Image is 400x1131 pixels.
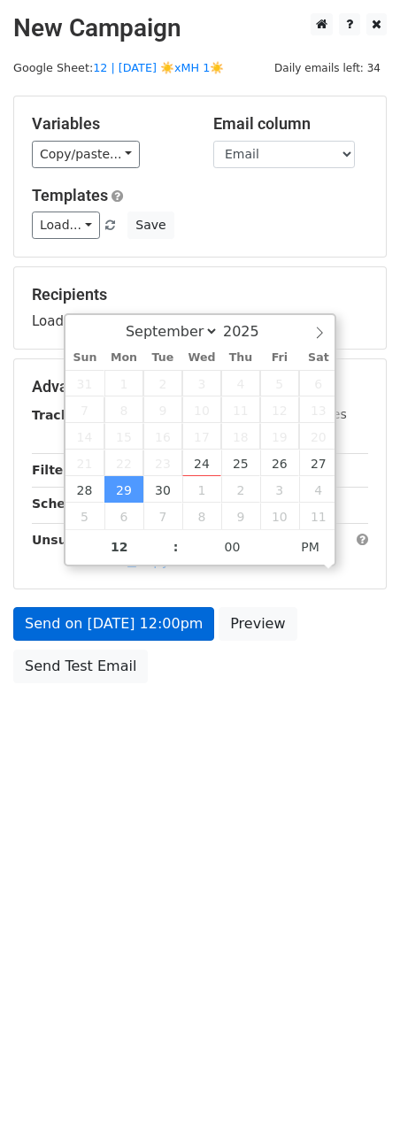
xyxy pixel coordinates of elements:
strong: Unsubscribe [32,533,119,547]
h5: Recipients [32,285,368,304]
a: Daily emails left: 34 [268,61,387,74]
span: September 8, 2025 [104,396,143,423]
span: September 7, 2025 [65,396,104,423]
span: Tue [143,352,182,364]
span: September 2, 2025 [143,370,182,396]
iframe: Chat Widget [312,1046,400,1131]
span: September 25, 2025 [221,450,260,476]
span: September 13, 2025 [299,396,338,423]
span: September 28, 2025 [65,476,104,503]
a: Preview [219,607,296,641]
span: October 1, 2025 [182,476,221,503]
span: September 16, 2025 [143,423,182,450]
input: Hour [65,529,173,565]
a: Load... [32,212,100,239]
span: October 2, 2025 [221,476,260,503]
span: Daily emails left: 34 [268,58,387,78]
span: September 4, 2025 [221,370,260,396]
input: Minute [179,529,287,565]
input: Year [219,323,282,340]
strong: Schedule [32,496,96,511]
span: October 5, 2025 [65,503,104,529]
span: September 27, 2025 [299,450,338,476]
a: 12 | [DATE] ☀️xMH 1☀️ [93,61,224,74]
h5: Advanced [32,377,368,396]
strong: Filters [32,463,77,477]
a: Send on [DATE] 12:00pm [13,607,214,641]
span: October 10, 2025 [260,503,299,529]
span: Thu [221,352,260,364]
span: Wed [182,352,221,364]
a: Templates [32,186,108,204]
span: September 22, 2025 [104,450,143,476]
span: October 3, 2025 [260,476,299,503]
span: September 30, 2025 [143,476,182,503]
span: September 18, 2025 [221,423,260,450]
span: September 1, 2025 [104,370,143,396]
div: Loading... [32,285,368,331]
span: September 19, 2025 [260,423,299,450]
strong: Tracking [32,408,91,422]
small: Google Sheet: [13,61,224,74]
span: September 3, 2025 [182,370,221,396]
span: October 6, 2025 [104,503,143,529]
h5: Email column [213,114,368,134]
span: September 6, 2025 [299,370,338,396]
span: September 12, 2025 [260,396,299,423]
span: September 24, 2025 [182,450,221,476]
span: September 9, 2025 [143,396,182,423]
a: Copy/paste... [32,141,140,168]
span: Click to toggle [286,529,335,565]
span: September 26, 2025 [260,450,299,476]
span: Fri [260,352,299,364]
span: September 23, 2025 [143,450,182,476]
span: : [173,529,179,565]
span: September 14, 2025 [65,423,104,450]
span: October 9, 2025 [221,503,260,529]
a: Send Test Email [13,650,148,683]
span: September 10, 2025 [182,396,221,423]
span: September 15, 2025 [104,423,143,450]
span: September 5, 2025 [260,370,299,396]
span: September 17, 2025 [182,423,221,450]
span: September 21, 2025 [65,450,104,476]
h2: New Campaign [13,13,387,43]
label: UTM Codes [277,405,346,424]
span: Sun [65,352,104,364]
span: October 7, 2025 [143,503,182,529]
span: October 11, 2025 [299,503,338,529]
span: September 29, 2025 [104,476,143,503]
span: September 20, 2025 [299,423,338,450]
span: October 4, 2025 [299,476,338,503]
span: Mon [104,352,143,364]
span: October 8, 2025 [182,503,221,529]
span: September 11, 2025 [221,396,260,423]
a: Copy unsubscribe link [123,553,282,569]
h5: Variables [32,114,187,134]
span: Sat [299,352,338,364]
span: August 31, 2025 [65,370,104,396]
button: Save [127,212,173,239]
